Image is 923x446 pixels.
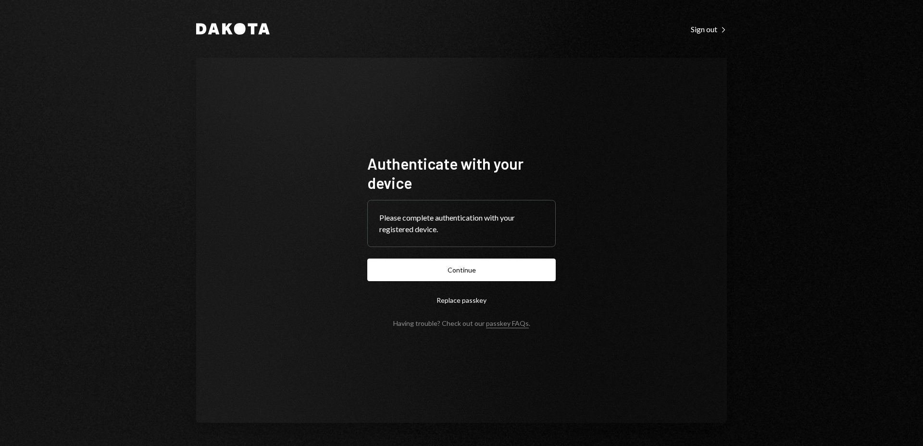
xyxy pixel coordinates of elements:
[379,212,544,235] div: Please complete authentication with your registered device.
[393,319,530,327] div: Having trouble? Check out our .
[691,24,727,34] a: Sign out
[367,289,556,311] button: Replace passkey
[367,154,556,192] h1: Authenticate with your device
[486,319,529,328] a: passkey FAQs
[367,259,556,281] button: Continue
[691,25,727,34] div: Sign out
